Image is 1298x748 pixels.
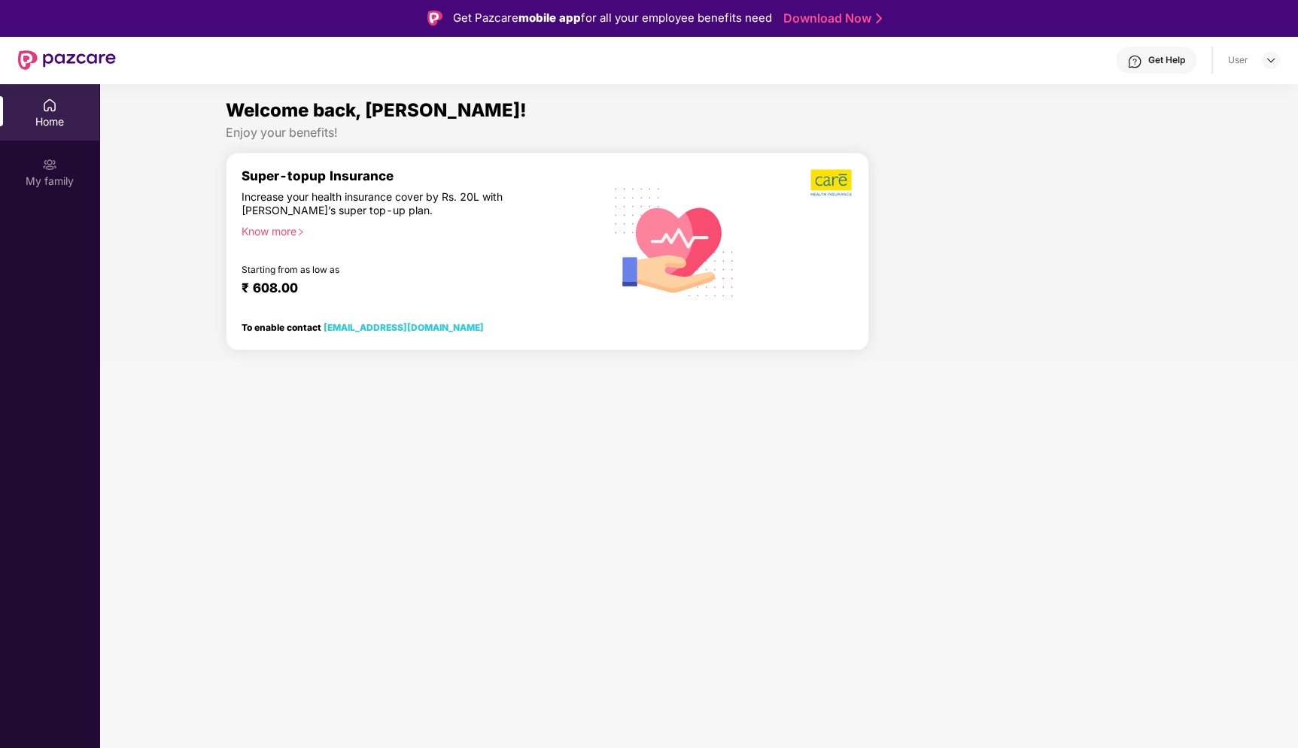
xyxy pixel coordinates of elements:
[226,99,527,121] span: Welcome back, [PERSON_NAME]!
[296,228,305,236] span: right
[1265,54,1277,66] img: svg+xml;base64,PHN2ZyBpZD0iRHJvcGRvd24tMzJ4MzIiIHhtbG5zPSJodHRwOi8vd3d3LnczLm9yZy8yMDAwL3N2ZyIgd2...
[427,11,442,26] img: Logo
[18,50,116,70] img: New Pazcare Logo
[242,190,533,218] div: Increase your health insurance cover by Rs. 20L with [PERSON_NAME]’s super top-up plan.
[42,157,57,172] img: svg+xml;base64,PHN2ZyB3aWR0aD0iMjAiIGhlaWdodD0iMjAiIHZpZXdCb3g9IjAgMCAyMCAyMCIgZmlsbD0ibm9uZSIgeG...
[42,98,57,113] img: svg+xml;base64,PHN2ZyBpZD0iSG9tZSIgeG1sbnM9Imh0dHA6Ly93d3cudzMub3JnLzIwMDAvc3ZnIiB3aWR0aD0iMjAiIG...
[242,264,535,274] div: Starting from as low as
[242,280,584,298] div: ₹ 608.00
[518,11,581,25] strong: mobile app
[1127,54,1142,69] img: svg+xml;base64,PHN2ZyBpZD0iSGVscC0zMngzMiIgeG1sbnM9Imh0dHA6Ly93d3cudzMub3JnLzIwMDAvc3ZnIiB3aWR0aD...
[603,168,746,314] img: svg+xml;base64,PHN2ZyB4bWxucz0iaHR0cDovL3d3dy53My5vcmcvMjAwMC9zdmciIHhtbG5zOnhsaW5rPSJodHRwOi8vd3...
[324,322,484,333] a: [EMAIL_ADDRESS][DOMAIN_NAME]
[242,225,590,235] div: Know more
[226,125,1172,141] div: Enjoy your benefits!
[783,11,877,26] a: Download Now
[1228,54,1248,66] div: User
[810,168,853,197] img: b5dec4f62d2307b9de63beb79f102df3.png
[876,11,882,26] img: Stroke
[242,322,484,332] div: To enable contact
[242,168,599,183] div: Super-topup Insurance
[453,9,772,27] div: Get Pazcare for all your employee benefits need
[1148,54,1185,66] div: Get Help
